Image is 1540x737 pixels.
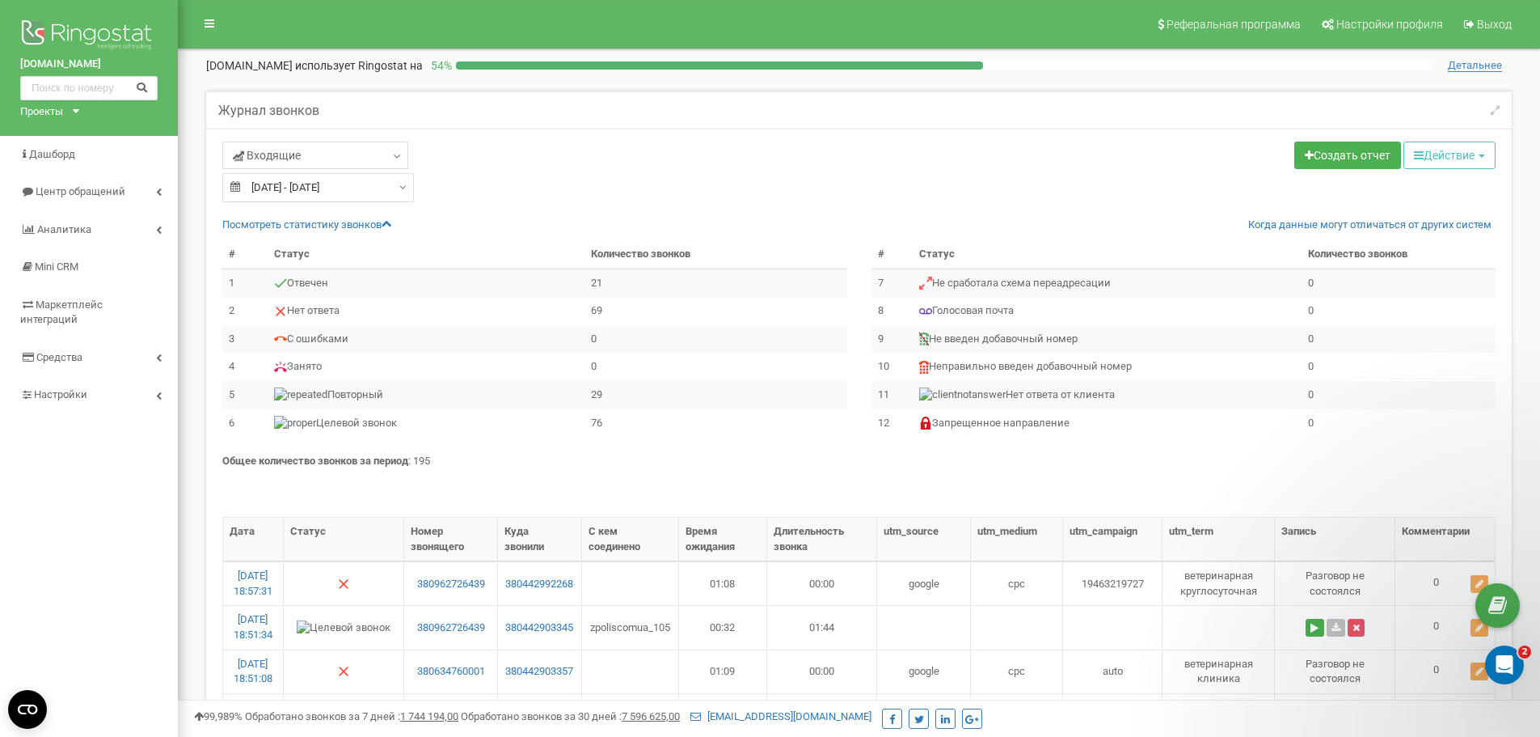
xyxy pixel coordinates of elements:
[1395,605,1495,649] td: 0
[767,605,877,649] td: 01:44
[268,353,584,381] td: Занято
[268,325,584,354] td: С ошибками
[679,561,768,605] td: 01:08
[913,381,1302,409] td: Нет ответа от клиента
[8,690,47,729] button: Open CMP widget
[582,518,679,561] th: С кем соединено
[504,621,574,636] a: 380442903345
[337,665,350,678] img: Нет ответа
[20,299,103,326] span: Маркетплейс интеграций
[284,518,404,561] th: Статус
[584,325,846,354] td: 0
[1302,353,1496,381] td: 0
[919,332,929,345] img: Не введен добавочный номер
[1302,240,1496,269] th: Количество звонков
[584,240,846,269] th: Количество звонков
[871,381,913,409] td: 11
[411,577,492,592] a: 380962726439
[222,455,408,467] strong: Общее количество звонков за период
[913,353,1302,381] td: Неправильно введен добавочный номер
[504,664,574,680] a: 380442903357
[297,621,390,636] img: Целевой звонок
[268,381,584,409] td: Повторный
[268,409,584,438] td: Целевой звонок
[584,297,846,325] td: 69
[411,621,492,636] a: 380962726439
[222,142,408,169] a: Входящие
[1063,561,1163,605] td: 19463219727
[871,269,913,297] td: 7
[584,353,846,381] td: 0
[1348,619,1365,637] button: Удалить запись
[1248,218,1491,233] a: Когда данные могут отличаться от других систем
[222,297,268,325] td: 2
[223,518,284,561] th: Дата
[234,658,272,685] a: [DATE] 18:51:08
[234,570,272,597] a: [DATE] 18:57:31
[222,409,268,438] td: 6
[679,605,768,649] td: 00:32
[1294,142,1401,169] a: Создать отчет
[690,710,871,722] a: [EMAIL_ADDRESS][DOMAIN_NAME]
[1302,269,1496,297] td: 0
[423,57,456,74] p: 54 %
[274,361,287,374] img: Занято
[913,297,1302,325] td: Голосовая почта
[1403,142,1496,169] button: Действие
[1162,650,1275,693] td: ветеринарная клиника
[274,277,287,290] img: Отвечен
[222,218,392,231] a: Посмотреть cтатистику звонков
[1162,561,1275,605] td: ветеринарная круглосуточная
[913,325,1302,354] td: Не введен добавочный номер
[504,577,574,592] a: 380442992268
[913,240,1302,269] th: Статус
[767,650,877,693] td: 00:00
[1167,18,1301,31] span: Реферальная программа
[877,518,970,561] th: utm_source
[1448,59,1502,72] span: Детальнее
[206,57,423,74] p: [DOMAIN_NAME]
[20,57,158,72] a: [DOMAIN_NAME]
[222,454,1496,469] p: : 195
[20,16,158,57] img: Ringostat logo
[913,269,1302,297] td: Не сработала схема переадресации
[1395,650,1495,693] td: 0
[582,605,679,649] td: zpoliscomua_105
[871,325,913,354] td: 9
[35,260,78,273] span: Mini CRM
[274,332,287,345] img: С ошибками
[461,710,680,722] span: Обработано звонков за 30 дней :
[971,650,1063,693] td: cpc
[1485,646,1524,684] iframe: Intercom live chat
[871,297,913,325] td: 8
[36,185,125,197] span: Центр обращений
[245,710,458,722] span: Обработано звонков за 7 дней :
[877,650,970,693] td: google
[1302,409,1496,438] td: 0
[274,416,316,431] img: Целевой звонок
[222,240,268,269] th: #
[222,269,268,297] td: 1
[233,147,301,163] span: Входящие
[767,561,877,605] td: 00:00
[877,561,970,605] td: google
[274,305,287,318] img: Нет ответа
[1336,18,1443,31] span: Настройки профиля
[218,104,319,118] h5: Журнал звонков
[1395,518,1495,561] th: Комментарии
[1275,650,1395,693] td: Разговор не состоялся
[1063,518,1163,561] th: utm_campaign
[1063,650,1163,693] td: auto
[274,388,327,403] img: Повторный
[34,388,87,400] span: Настройки
[1302,381,1496,409] td: 0
[268,297,584,325] td: Нет ответа
[919,388,1006,403] img: Нет ответа от клиента
[584,409,846,438] td: 76
[404,518,499,561] th: Номер звонящего
[498,518,581,561] th: Куда звонили
[919,277,932,290] img: Не сработала схема переадресации
[1162,518,1275,561] th: utm_term
[871,353,913,381] td: 10
[411,664,492,680] a: 380634760001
